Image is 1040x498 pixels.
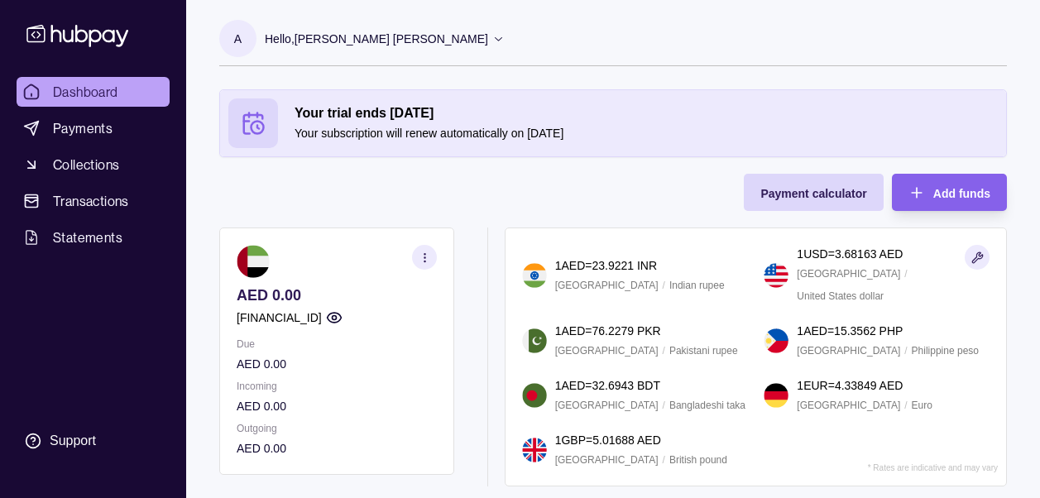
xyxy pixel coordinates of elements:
[669,342,738,360] p: Pakistani rupee
[669,451,727,469] p: British pound
[663,342,665,360] p: /
[555,376,660,395] p: 1 AED = 32.6943 BDT
[669,276,725,294] p: Indian rupee
[797,376,903,395] p: 1 EUR = 4.33849 AED
[522,438,547,462] img: gb
[265,30,488,48] p: Hello, [PERSON_NAME] [PERSON_NAME]
[912,342,979,360] p: Philippine peso
[797,396,900,414] p: [GEOGRAPHIC_DATA]
[53,191,129,211] span: Transactions
[555,396,659,414] p: [GEOGRAPHIC_DATA]
[237,355,437,373] p: AED 0.00
[663,276,665,294] p: /
[17,150,170,180] a: Collections
[797,265,900,283] p: [GEOGRAPHIC_DATA]
[744,174,883,211] button: Payment calculator
[17,113,170,143] a: Payments
[797,245,903,263] p: 1 USD = 3.68163 AED
[237,439,437,457] p: AED 0.00
[237,335,437,353] p: Due
[797,342,900,360] p: [GEOGRAPHIC_DATA]
[904,265,907,283] p: /
[555,322,661,340] p: 1 AED = 76.2279 PKR
[555,276,659,294] p: [GEOGRAPHIC_DATA]
[237,397,437,415] p: AED 0.00
[868,463,998,472] p: * Rates are indicative and may vary
[295,104,998,122] h2: Your trial ends [DATE]
[53,155,119,175] span: Collections
[522,328,547,353] img: pk
[555,342,659,360] p: [GEOGRAPHIC_DATA]
[663,451,665,469] p: /
[237,286,437,304] p: AED 0.00
[522,263,547,288] img: in
[904,396,907,414] p: /
[760,187,866,200] span: Payment calculator
[237,419,437,438] p: Outgoing
[663,396,665,414] p: /
[522,383,547,408] img: bd
[764,263,788,288] img: us
[53,227,122,247] span: Statements
[53,82,118,102] span: Dashboard
[17,223,170,252] a: Statements
[17,186,170,216] a: Transactions
[764,328,788,353] img: ph
[237,377,437,395] p: Incoming
[797,287,884,305] p: United States dollar
[892,174,1007,211] button: Add funds
[669,396,745,414] p: Bangladeshi taka
[50,432,96,450] div: Support
[764,383,788,408] img: de
[17,424,170,458] a: Support
[295,124,998,142] p: Your subscription will renew automatically on [DATE]
[797,322,903,340] p: 1 AED = 15.3562 PHP
[912,396,932,414] p: Euro
[237,309,322,327] p: [FINANCIAL_ID]
[555,431,661,449] p: 1 GBP = 5.01688 AED
[234,30,242,48] p: A
[237,245,270,278] img: ae
[933,187,990,200] span: Add funds
[904,342,907,360] p: /
[17,77,170,107] a: Dashboard
[555,451,659,469] p: [GEOGRAPHIC_DATA]
[53,118,113,138] span: Payments
[555,256,657,275] p: 1 AED = 23.9221 INR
